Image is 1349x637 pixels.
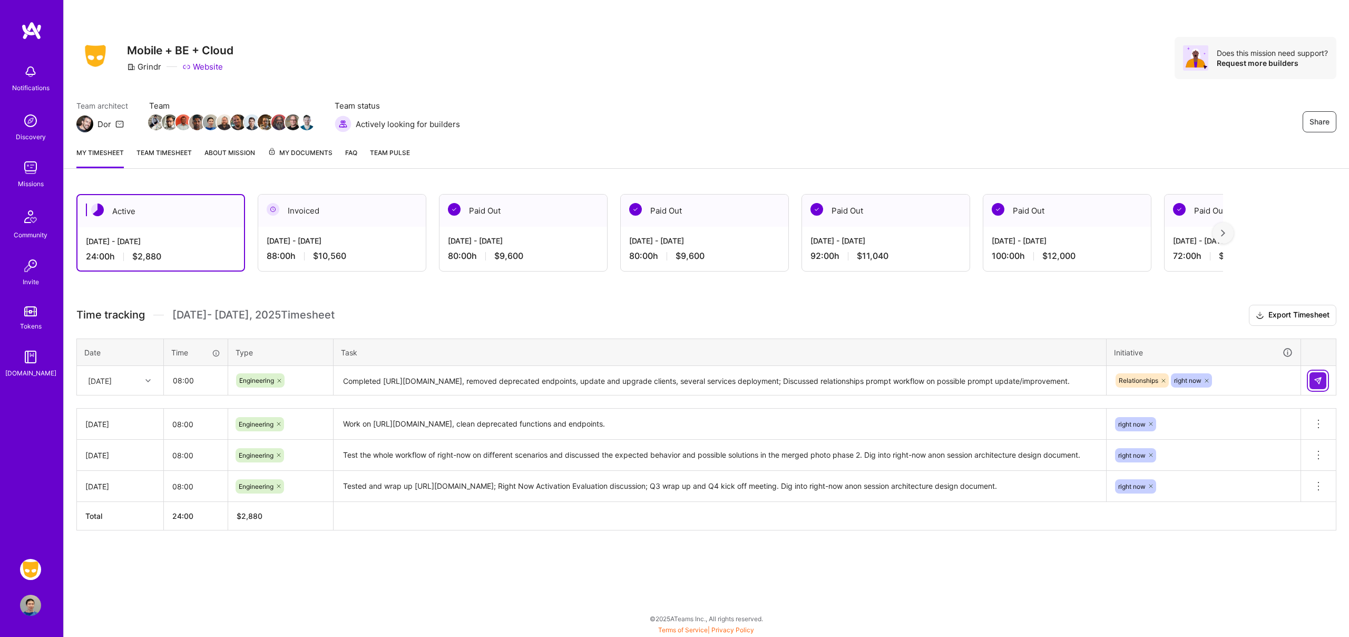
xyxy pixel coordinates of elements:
div: Dor [97,119,111,130]
span: Team status [335,100,460,111]
div: Grindr [127,61,161,72]
th: Total [77,502,164,530]
div: [DATE] - [DATE] [267,235,417,246]
span: right now [1118,451,1146,459]
div: Does this mission need support? [1217,48,1328,58]
img: Team Architect [76,115,93,132]
span: $9,600 [494,250,523,262]
h3: Mobile + BE + Cloud [127,44,233,57]
th: Task [334,339,1107,366]
div: Paid Out [621,195,788,227]
th: 24:00 [164,502,228,530]
img: Team Member Avatar [189,114,205,130]
i: icon Chevron [145,378,151,383]
th: Date [77,339,164,366]
input: HH:MM [164,366,227,394]
div: Missions [18,178,44,189]
a: Team Pulse [370,147,410,168]
img: Actively looking for builders [335,115,351,132]
div: [DATE] - [DATE] [1173,235,1324,246]
div: Community [14,229,47,240]
img: Team Member Avatar [203,114,219,130]
input: HH:MM [164,410,228,438]
a: Team timesheet [136,147,192,168]
img: discovery [20,110,41,131]
textarea: Completed [URL][DOMAIN_NAME], removed deprecated endpoints, update and upgrade clients, several s... [335,367,1105,395]
i: icon Mail [115,120,124,128]
img: Team Member Avatar [285,114,301,130]
img: Community [18,204,43,229]
a: Team Member Avatar [204,113,218,131]
span: Relationships [1119,377,1158,384]
span: $9,600 [676,250,705,262]
img: Submit [1314,377,1322,385]
img: Active [91,204,104,216]
th: Type [228,339,334,366]
div: Paid Out [1165,195,1332,227]
div: © 2025 ATeams Inc., All rights reserved. [63,605,1349,632]
img: Avatar [1183,45,1208,71]
a: Team Member Avatar [300,113,314,131]
div: Invoiced [258,195,426,227]
span: Engineering [239,482,273,490]
span: Team Pulse [370,149,410,157]
div: [DATE] - [DATE] [810,235,961,246]
span: | [658,626,754,634]
div: Initiative [1114,346,1293,359]
img: Paid Out [1173,203,1186,216]
div: [DATE] - [DATE] [992,235,1142,246]
img: Paid Out [992,203,1004,216]
span: $12,000 [1042,250,1076,262]
div: Time [171,347,220,358]
div: 72:00 h [1173,250,1324,262]
div: 24:00 h [86,251,236,262]
span: $2,880 [132,251,161,262]
button: Export Timesheet [1249,305,1336,326]
a: Terms of Service [658,626,708,634]
span: $ 2,880 [237,511,262,520]
input: HH:MM [164,472,228,500]
img: Invoiced [267,203,279,216]
div: Discovery [16,131,46,142]
span: Share [1309,117,1330,127]
img: User Avatar [20,595,41,616]
div: 80:00 h [448,250,599,262]
div: [DATE] - [DATE] [629,235,780,246]
div: [DATE] - [DATE] [448,235,599,246]
span: right now [1118,482,1146,490]
span: Team architect [76,100,128,111]
img: Invite [20,255,41,276]
img: Team Member Avatar [230,114,246,130]
span: Engineering [239,377,274,384]
div: Invite [23,276,39,287]
div: [DATE] [88,375,112,386]
img: Team Member Avatar [162,114,178,130]
span: Actively looking for builders [356,119,460,130]
img: Paid Out [810,203,823,216]
img: Paid Out [629,203,642,216]
a: Team Member Avatar [163,113,177,131]
a: Team Member Avatar [177,113,190,131]
div: [DATE] [85,481,155,492]
span: right now [1174,377,1201,384]
div: Active [77,195,244,227]
div: null [1309,372,1327,389]
img: bell [20,61,41,82]
img: Team Member Avatar [175,114,191,130]
a: Privacy Policy [711,626,754,634]
a: Team Member Avatar [190,113,204,131]
img: Company Logo [76,42,114,70]
a: About Mission [204,147,255,168]
span: Engineering [239,451,273,459]
img: tokens [24,306,37,316]
img: teamwork [20,157,41,178]
i: icon CompanyGray [127,63,135,71]
textarea: Test the whole workflow of right-now on different scenarios and discussed the expected behavior a... [335,441,1105,470]
img: Team Member Avatar [217,114,232,130]
a: Grindr: Mobile + BE + Cloud [17,559,44,580]
div: [DATE] - [DATE] [86,236,236,247]
a: Team Member Avatar [218,113,231,131]
img: logo [21,21,42,40]
img: guide book [20,346,41,368]
div: [DATE] [85,450,155,461]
